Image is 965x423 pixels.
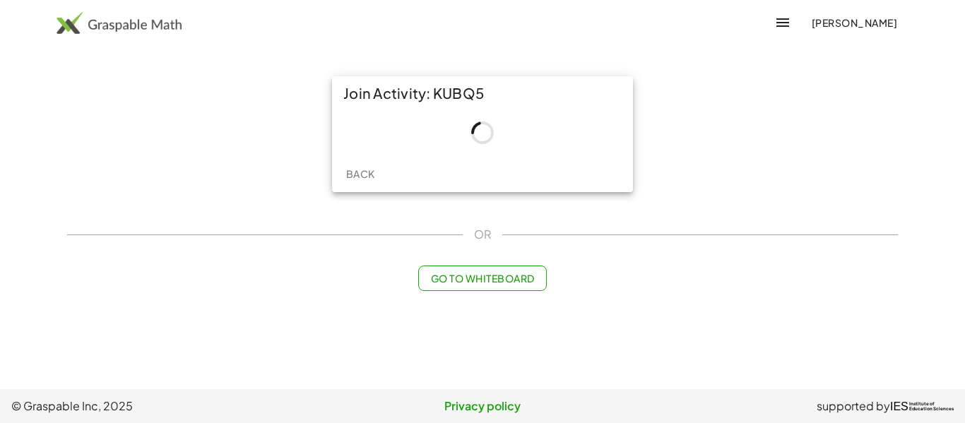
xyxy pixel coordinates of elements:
button: Go to Whiteboard [418,266,546,291]
a: IESInstitute ofEducation Sciences [890,398,954,415]
span: OR [474,226,491,243]
span: IES [890,400,908,413]
span: Go to Whiteboard [430,272,534,285]
span: Back [345,167,374,180]
span: supported by [817,398,890,415]
div: Join Activity: KUBQ5 [332,76,633,110]
button: Back [338,161,383,186]
span: Institute of Education Sciences [909,402,954,412]
span: [PERSON_NAME] [811,16,897,29]
span: © Graspable Inc, 2025 [11,398,326,415]
button: [PERSON_NAME] [800,10,908,35]
a: Privacy policy [326,398,640,415]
